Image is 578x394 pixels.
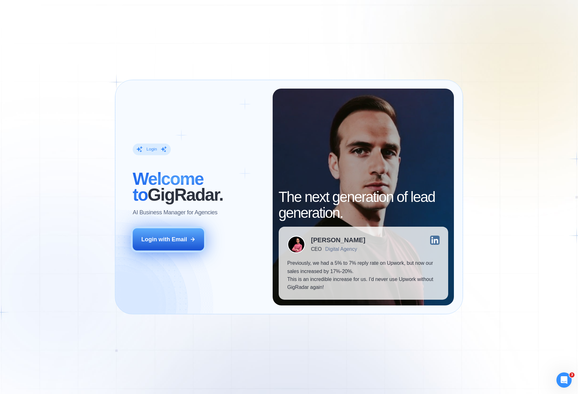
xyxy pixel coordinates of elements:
h2: ‍ GigRadar. [133,171,264,203]
div: Login [146,146,157,152]
span: 3 [569,372,575,377]
button: Login with Email [133,228,204,251]
div: Login with Email [141,236,187,244]
p: AI Business Manager for Agencies [133,209,217,217]
div: [PERSON_NAME] [311,237,365,243]
iframe: Intercom live chat [556,372,572,388]
span: Welcome to [133,169,203,204]
p: Previously, we had a 5% to 7% reply rate on Upwork, but now our sales increased by 17%-20%. This ... [287,259,440,291]
div: Digital Agency [325,246,357,252]
div: CEO [311,246,322,252]
h2: The next generation of lead generation. [279,189,448,221]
